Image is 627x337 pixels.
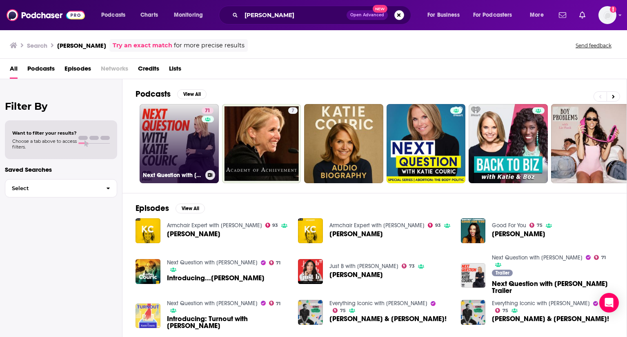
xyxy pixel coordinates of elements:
a: Katie Couric [329,231,383,237]
img: Katie Couric [461,218,486,243]
a: 7 [222,104,301,183]
a: 73 [402,264,415,268]
button: Show profile menu [598,6,616,24]
span: Open Advanced [350,13,384,17]
a: All [10,62,18,79]
h3: [PERSON_NAME] [57,42,106,49]
span: 93 [435,224,441,227]
span: [PERSON_NAME] [329,271,383,278]
a: Next Question with Katie Couric [167,300,258,307]
span: 71 [601,256,606,259]
a: Danny & Katie Couric! [492,315,609,322]
span: Monitoring [174,9,203,21]
span: New [373,5,387,13]
a: 75 [333,308,346,313]
span: For Podcasters [473,9,512,21]
div: Search podcasts, credits, & more... [227,6,419,24]
span: 71 [276,302,280,306]
span: [PERSON_NAME] & [PERSON_NAME]! [492,315,609,322]
span: Want to filter your results? [12,130,77,136]
a: Episodes [64,62,91,79]
a: 71 [269,260,281,265]
span: More [530,9,544,21]
a: Armchair Expert with Dax Shepard [167,222,262,229]
img: Katie Couric [136,218,160,243]
span: Introducing...[PERSON_NAME] [167,275,265,282]
a: 7 [288,107,298,114]
a: Danny & Katie Couric! [329,315,447,322]
button: open menu [524,9,554,22]
a: Credits [138,62,159,79]
a: Introducing...Katie Couric [167,275,265,282]
a: Introducing...Katie Couric [136,259,160,284]
span: Introducing: Turnout with [PERSON_NAME] [167,315,289,329]
a: Everything Iconic with Danny Pellegrino [492,300,590,307]
input: Search podcasts, credits, & more... [241,9,347,22]
a: PodcastsView All [136,89,207,99]
a: 71 [269,301,281,306]
span: for more precise results [174,41,245,50]
button: Select [5,179,117,197]
img: Introducing: Turnout with Katie Couric [136,304,160,328]
span: Logged in as KarenFinkPRH [598,6,616,24]
a: Everything Iconic with Danny Pellegrino [329,300,427,307]
img: Podchaser - Follow, Share and Rate Podcasts [7,7,85,23]
img: Next Question with Katie Couric Trailer [461,263,486,288]
span: Next Question with [PERSON_NAME] Trailer [492,280,614,294]
span: 71 [205,107,210,115]
span: 93 [272,224,278,227]
span: Choose a tab above to access filters. [12,138,77,150]
a: 71 [594,255,606,260]
a: 75 [495,308,508,313]
span: 71 [276,261,280,265]
a: Katie Couric [492,231,545,237]
button: View All [177,89,207,99]
a: EpisodesView All [136,203,205,213]
h2: Filter By [5,100,117,112]
span: 73 [409,264,415,268]
a: Introducing: Turnout with Katie Couric [167,315,289,329]
span: Lists [169,62,181,79]
a: Next Question with Katie Couric Trailer [492,280,614,294]
img: Katie Couric [298,218,323,243]
span: 7 [291,107,294,115]
a: Good For You [492,222,526,229]
span: [PERSON_NAME] [329,231,383,237]
a: 71Next Question with [PERSON_NAME] [140,104,219,183]
span: 75 [537,224,543,227]
span: Podcasts [27,62,55,79]
button: Open AdvancedNew [347,10,388,20]
h2: Episodes [136,203,169,213]
a: Show notifications dropdown [576,8,589,22]
span: 75 [340,309,346,313]
a: Katie Couric [167,231,220,237]
img: Danny & Katie Couric! [461,300,486,325]
button: Send feedback [573,42,614,49]
img: User Profile [598,6,616,24]
span: [PERSON_NAME] [167,231,220,237]
button: open menu [468,9,524,22]
h3: Search [27,42,47,49]
span: Select [5,186,100,191]
span: Charts [140,9,158,21]
span: Networks [101,62,128,79]
a: Next Question with Katie Couric [492,254,583,261]
span: Podcasts [101,9,125,21]
a: 93 [428,223,441,228]
div: Open Intercom Messenger [599,293,619,313]
p: Saved Searches [5,166,117,173]
a: Try an exact match [113,41,172,50]
h2: Podcasts [136,89,171,99]
a: Katie Couric [329,271,383,278]
img: Danny & Katie Couric! [298,300,323,325]
a: Katie Couric [298,259,323,284]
